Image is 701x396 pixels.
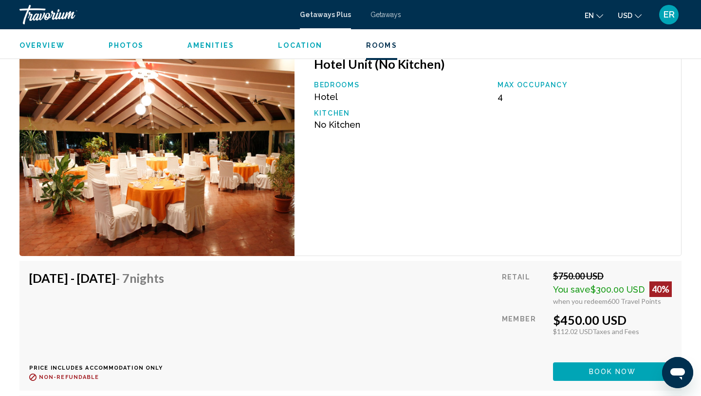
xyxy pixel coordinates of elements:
[366,41,397,49] span: Rooms
[109,41,144,50] button: Photos
[278,41,322,49] span: Location
[278,41,322,50] button: Location
[592,327,639,336] span: Taxes and Fees
[314,119,360,130] span: No Kitchen
[618,12,632,20] span: USD
[656,4,682,25] button: User Menu
[649,281,672,297] div: 40%
[664,10,675,20] span: ER
[116,271,164,285] span: - 7
[502,313,546,355] div: Member
[314,81,488,89] p: Bedrooms
[370,11,401,19] a: Getaways
[618,8,642,22] button: Change currency
[29,365,171,371] p: Price includes accommodation only
[187,41,234,50] button: Amenities
[19,41,65,50] button: Overview
[585,12,594,20] span: en
[19,41,65,49] span: Overview
[553,297,608,305] span: when you redeem
[498,81,671,89] p: Max Occupancy
[553,362,672,380] button: Book now
[314,92,338,102] span: Hotel
[589,368,636,376] span: Book now
[662,357,693,388] iframe: Bouton de lancement de la fenêtre de messagerie
[553,327,672,336] div: $112.02 USD
[502,271,546,305] div: Retail
[109,41,144,49] span: Photos
[590,284,645,295] span: $300.00 USD
[187,41,234,49] span: Amenities
[553,284,590,295] span: You save
[19,46,295,256] img: 6341O01X.jpg
[585,8,603,22] button: Change language
[608,297,661,305] span: 600 Travel Points
[314,109,488,117] p: Kitchen
[19,5,290,24] a: Travorium
[300,11,351,19] a: Getaways Plus
[553,271,672,281] div: $750.00 USD
[553,313,672,327] div: $450.00 USD
[366,41,397,50] button: Rooms
[129,271,164,285] span: Nights
[314,57,671,71] h3: Hotel Unit (No Kitchen)
[39,374,99,380] span: Non-refundable
[29,271,164,285] h4: [DATE] - [DATE]
[498,92,503,102] span: 4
